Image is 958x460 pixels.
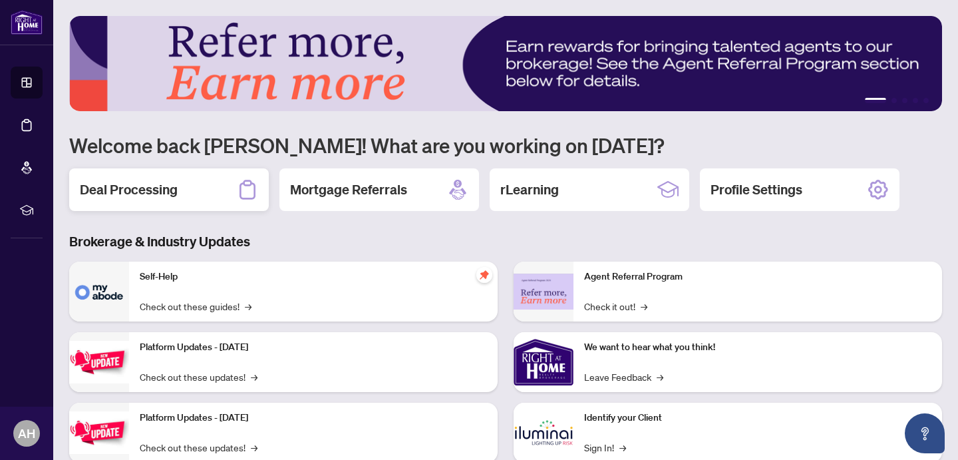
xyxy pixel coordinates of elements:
[69,232,942,251] h3: Brokerage & Industry Updates
[69,132,942,158] h1: Welcome back [PERSON_NAME]! What are you working on [DATE]?
[865,98,886,103] button: 1
[657,369,663,384] span: →
[584,299,647,314] a: Check it out!→
[514,332,573,392] img: We want to hear what you think!
[69,411,129,453] img: Platform Updates - July 8, 2025
[902,98,907,103] button: 3
[140,340,487,355] p: Platform Updates - [DATE]
[140,299,251,314] a: Check out these guides!→
[514,274,573,310] img: Agent Referral Program
[18,424,35,443] span: AH
[251,369,257,384] span: →
[251,440,257,455] span: →
[641,299,647,314] span: →
[69,16,942,111] img: Slide 0
[584,369,663,384] a: Leave Feedback→
[500,180,559,199] h2: rLearning
[80,180,178,199] h2: Deal Processing
[619,440,626,455] span: →
[140,270,487,284] p: Self-Help
[891,98,897,103] button: 2
[140,411,487,425] p: Platform Updates - [DATE]
[140,440,257,455] a: Check out these updates!→
[913,98,918,103] button: 4
[584,270,931,284] p: Agent Referral Program
[905,413,945,453] button: Open asap
[69,262,129,322] img: Self-Help
[11,10,43,35] img: logo
[923,98,929,103] button: 5
[140,369,257,384] a: Check out these updates!→
[69,341,129,383] img: Platform Updates - July 21, 2025
[584,440,626,455] a: Sign In!→
[584,411,931,425] p: Identify your Client
[584,340,931,355] p: We want to hear what you think!
[476,267,492,283] span: pushpin
[245,299,251,314] span: →
[290,180,407,199] h2: Mortgage Referrals
[711,180,802,199] h2: Profile Settings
